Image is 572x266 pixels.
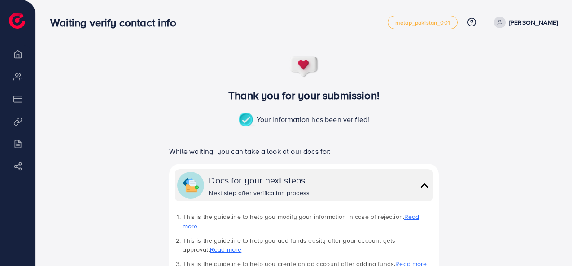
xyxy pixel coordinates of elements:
h3: Waiting verify contact info [50,16,183,29]
a: metap_pakistan_001 [388,16,458,29]
a: Read more [183,212,419,230]
img: collapse [418,179,431,192]
img: collapse [183,177,199,193]
a: Read more [210,245,241,254]
h3: Thank you for your submission! [154,89,454,102]
li: This is the guideline to help you add funds easily after your account gets approval. [183,236,433,254]
img: success [239,113,257,128]
img: logo [9,13,25,29]
p: Your information has been verified! [239,113,370,128]
div: Docs for your next steps [209,174,310,187]
li: This is the guideline to help you modify your information in case of rejection. [183,212,433,231]
div: Next step after verification process [209,188,310,197]
p: [PERSON_NAME] [509,17,558,28]
img: success [289,56,319,78]
p: While waiting, you can take a look at our docs for: [169,146,438,157]
span: metap_pakistan_001 [395,20,450,26]
a: [PERSON_NAME] [490,17,558,28]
